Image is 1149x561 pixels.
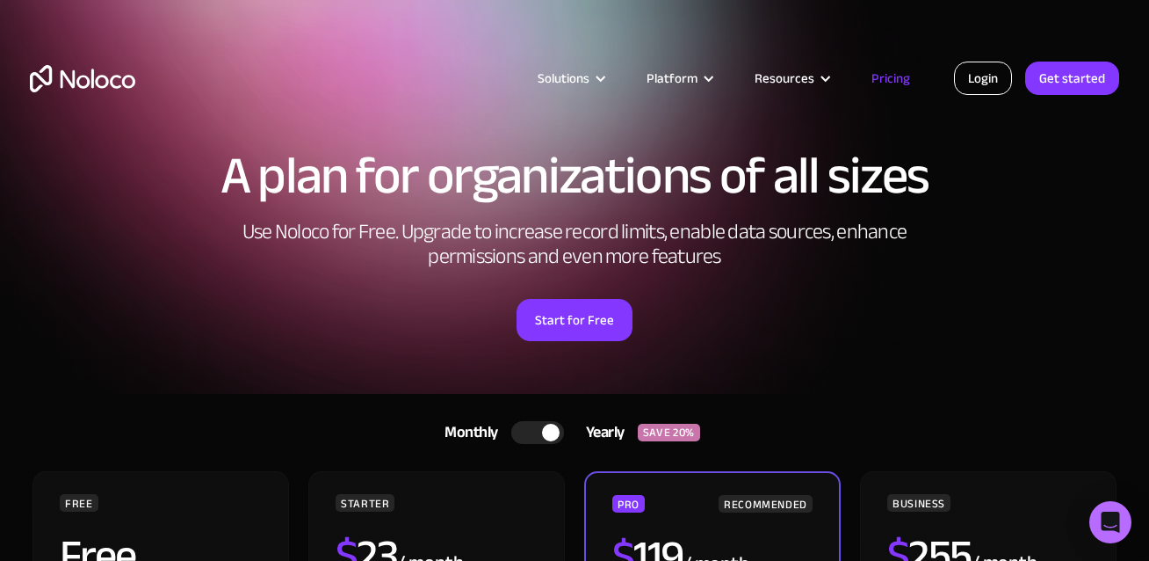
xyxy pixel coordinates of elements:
[564,419,638,446] div: Yearly
[719,495,813,513] div: RECOMMENDED
[423,419,511,446] div: Monthly
[638,424,700,441] div: SAVE 20%
[30,65,135,92] a: home
[516,67,625,90] div: Solutions
[733,67,849,90] div: Resources
[30,149,1119,202] h1: A plan for organizations of all sizes
[849,67,932,90] a: Pricing
[1089,501,1131,543] div: Open Intercom Messenger
[336,494,394,512] div: STARTER
[1025,62,1119,95] a: Get started
[60,494,98,512] div: FREE
[625,67,733,90] div: Platform
[517,299,632,341] a: Start for Free
[954,62,1012,95] a: Login
[755,67,814,90] div: Resources
[538,67,589,90] div: Solutions
[612,495,645,513] div: PRO
[647,67,697,90] div: Platform
[887,494,950,512] div: BUSINESS
[223,220,926,269] h2: Use Noloco for Free. Upgrade to increase record limits, enable data sources, enhance permissions ...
